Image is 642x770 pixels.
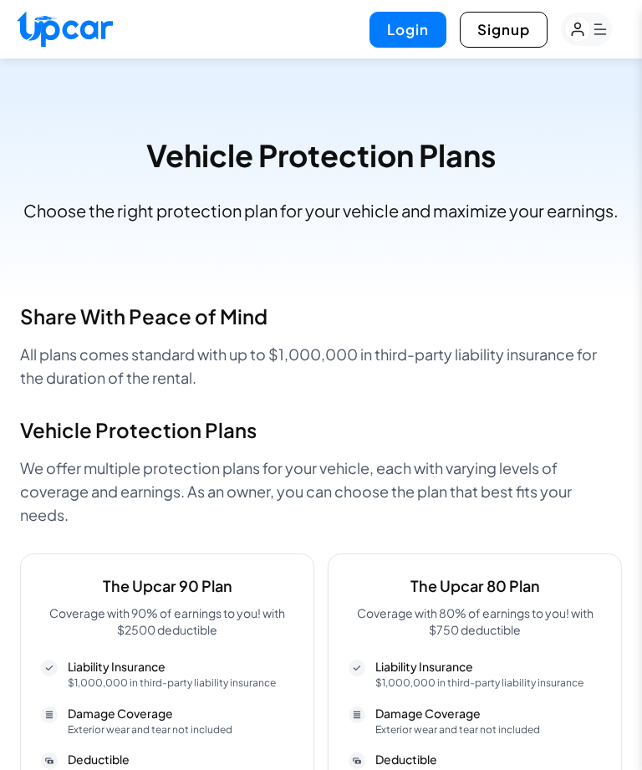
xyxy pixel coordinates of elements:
[375,722,601,738] p: Exterior wear and tear not included
[68,722,293,738] p: Exterior wear and tear not included
[20,416,622,443] h2: Vehicle Protection Plans
[68,705,293,722] h5: Damage Coverage
[375,658,601,675] h5: Liability Insurance
[349,574,601,598] h4: The Upcar 80 Plan
[68,658,293,675] h5: Liability Insurance
[369,12,446,48] button: Login
[20,456,622,527] p: We offer multiple protection plans for your vehicle, each with varying levels of coverage and ear...
[20,343,622,390] p: All plans comes standard with up to $1,000,000 in third-party liability insurance for the duratio...
[41,574,293,598] h4: The Upcar 90 Plan
[460,12,548,48] button: Signup
[17,11,113,47] img: Upcar Logo
[20,139,622,172] h3: Vehicle Protection Plans
[68,675,293,691] p: $1,000,000 in third-party liability insurance
[20,303,622,329] h2: Share With Peace of Mind
[375,675,601,691] p: $1,000,000 in third-party liability insurance
[375,751,601,767] h5: Deductible
[68,751,293,767] h5: Deductible
[23,199,619,222] p: Choose the right protection plan for your vehicle and maximize your earnings.
[41,604,293,638] p: Coverage with 90% of earnings to you! with $2500 deductible
[349,604,601,638] p: Coverage with 80% of earnings to you! with $750 deductible
[375,705,601,722] h5: Damage Coverage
